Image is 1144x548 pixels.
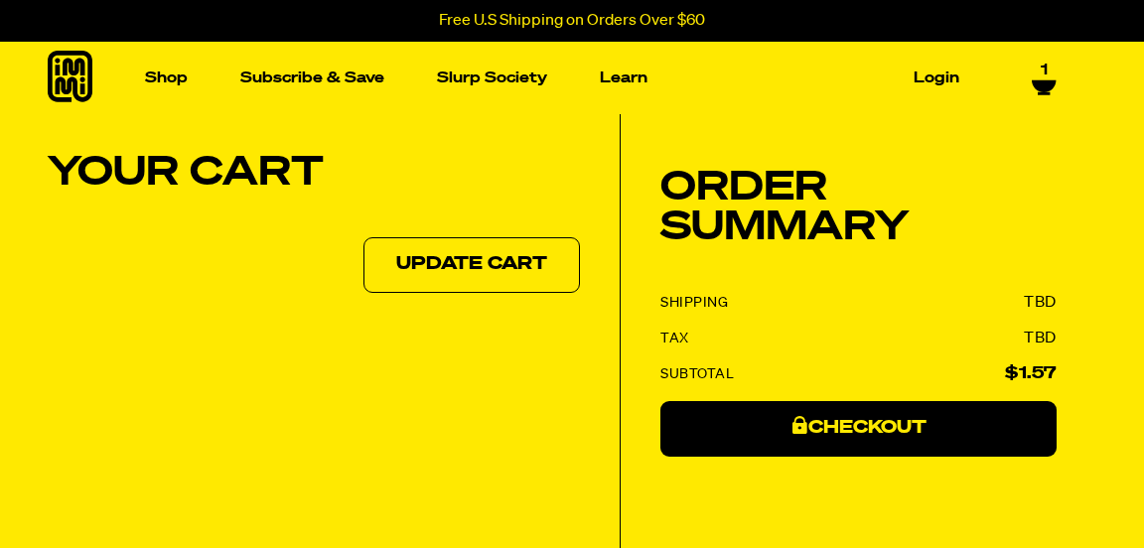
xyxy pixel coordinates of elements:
span: 1 [1041,55,1048,72]
a: Subscribe & Save [232,63,392,93]
strong: $1.57 [1005,366,1057,382]
a: Learn [592,63,655,93]
a: Shop [137,63,196,93]
h2: Order Summary [660,169,1057,248]
a: 1 [1032,55,1057,88]
p: Free U.S Shipping on Orders Over $60 [439,12,705,30]
nav: Main navigation [137,42,967,114]
dd: TBD [1024,330,1057,347]
dt: Subtotal [660,365,734,383]
a: Slurp Society [429,63,555,93]
button: Update Cart [363,237,580,293]
dt: Tax [660,330,689,347]
dt: Shipping [660,294,728,312]
h1: Your Cart [48,154,580,194]
a: Login [906,63,967,93]
dd: TBD [1024,294,1057,312]
button: Checkout [660,401,1057,457]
